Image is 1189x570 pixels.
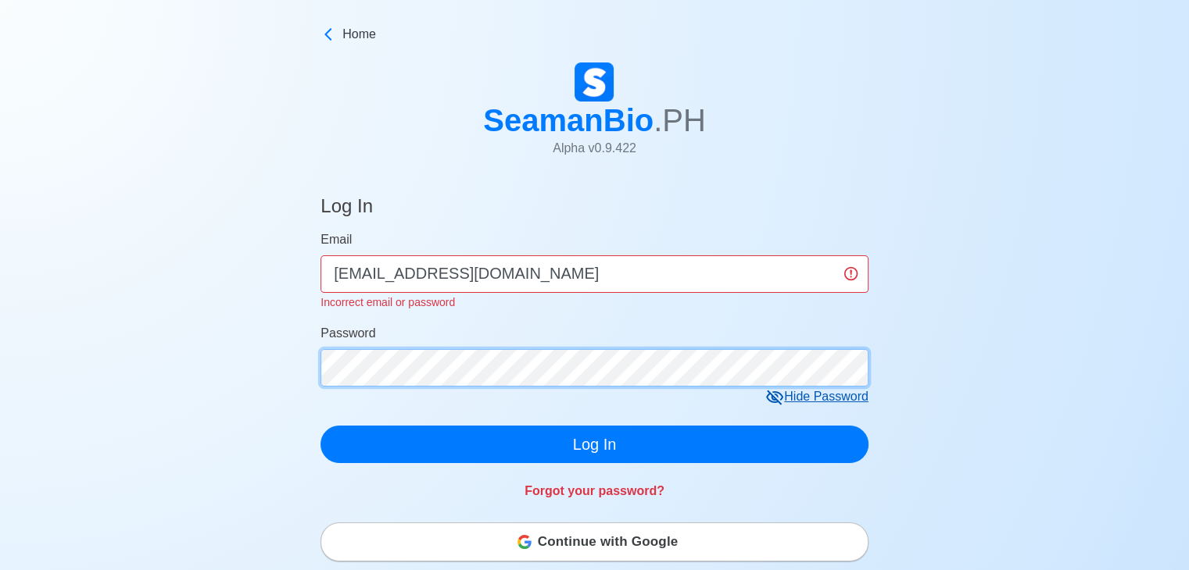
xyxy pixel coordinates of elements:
button: Continue with Google [321,522,868,561]
span: Continue with Google [538,526,679,558]
button: Log In [321,426,868,463]
h4: Log In [321,195,373,224]
h1: SeamanBio [483,102,706,139]
span: Password [321,326,375,340]
div: Hide Password [765,387,868,407]
img: Logo [575,62,614,102]
a: Forgot your password? [525,484,664,497]
small: Incorrect email or password [321,296,455,308]
p: Alpha v 0.9.422 [483,139,706,158]
a: Home [321,25,868,44]
span: .PH [654,103,706,137]
span: Email [321,233,352,246]
a: SeamanBio.PHAlpha v0.9.422 [483,62,706,170]
span: Home [342,25,376,44]
input: Your email [321,255,868,293]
